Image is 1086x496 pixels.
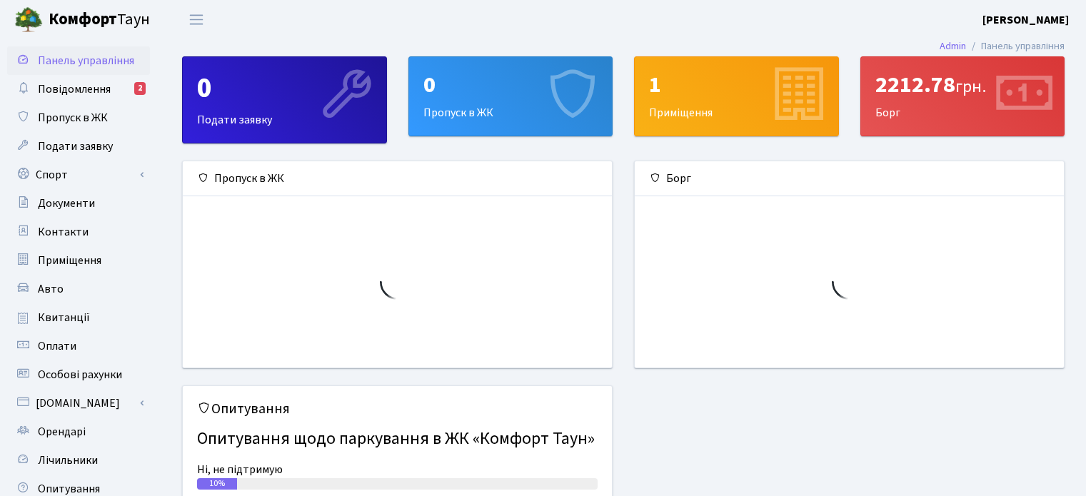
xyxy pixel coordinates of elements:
[49,8,117,31] b: Комфорт
[38,452,98,468] span: Лічильники
[7,275,150,303] a: Авто
[7,75,150,103] a: Повідомлення2
[7,360,150,389] a: Особові рахунки
[861,57,1065,136] div: Борг
[408,56,613,136] a: 0Пропуск в ЖК
[38,53,134,69] span: Панель управління
[38,110,108,126] span: Пропуск в ЖК
[183,57,386,143] div: Подати заявку
[918,31,1086,61] nav: breadcrumb
[7,103,150,132] a: Пропуск в ЖК
[38,367,122,383] span: Особові рахунки
[14,6,43,34] img: logo.png
[635,57,838,136] div: Приміщення
[955,74,986,99] span: грн.
[7,332,150,360] a: Оплати
[38,196,95,211] span: Документи
[409,57,613,136] div: Пропуск в ЖК
[38,253,101,268] span: Приміщення
[49,8,150,32] span: Таун
[7,446,150,475] a: Лічильники
[634,56,839,136] a: 1Приміщення
[38,281,64,297] span: Авто
[7,417,150,446] a: Орендарі
[7,389,150,417] a: [DOMAIN_NAME]
[649,71,824,98] div: 1
[197,71,372,106] div: 0
[197,461,598,478] div: Ні, не підтримую
[7,189,150,218] a: Документи
[635,161,1064,196] div: Борг
[982,12,1069,28] b: [PERSON_NAME]
[7,303,150,332] a: Квитанції
[982,11,1069,29] a: [PERSON_NAME]
[7,46,150,75] a: Панель управління
[183,161,612,196] div: Пропуск в ЖК
[7,218,150,246] a: Контакти
[38,338,76,354] span: Оплати
[423,71,598,98] div: 0
[179,8,214,31] button: Переключити навігацію
[875,71,1050,98] div: 2212.78
[38,138,113,154] span: Подати заявку
[197,478,237,490] div: 10%
[7,161,150,189] a: Спорт
[182,56,387,143] a: 0Подати заявку
[197,400,598,417] h5: Опитування
[197,423,598,455] h4: Опитування щодо паркування в ЖК «Комфорт Таун»
[38,224,89,240] span: Контакти
[966,39,1065,54] li: Панель управління
[7,132,150,161] a: Подати заявку
[38,81,111,97] span: Повідомлення
[38,310,90,325] span: Квитанції
[940,39,966,54] a: Admin
[38,424,86,440] span: Орендарі
[134,82,146,95] div: 2
[7,246,150,275] a: Приміщення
